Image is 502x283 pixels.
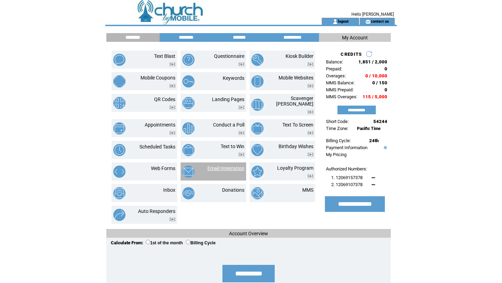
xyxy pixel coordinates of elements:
img: mobile-websites.png [251,75,264,87]
span: Hello [PERSON_NAME] [351,12,394,17]
img: video.png [169,131,175,135]
a: logout [338,19,349,23]
a: Birthday Wishes [279,144,313,149]
span: 0 / 150 [372,80,387,85]
a: Landing Pages [212,97,244,102]
a: Conduct a Poll [213,122,244,128]
img: video.png [307,84,313,88]
a: MMS [302,187,313,193]
span: 24th [369,138,379,143]
img: scheduled-tasks.png [113,144,125,156]
img: loyalty-program.png [251,166,264,178]
img: questionnaire.png [182,54,195,66]
img: web-forms.png [113,166,125,178]
span: MMS Prepaid: [326,87,353,92]
span: CREDITS [341,52,362,57]
img: video.png [169,217,175,221]
a: Email Integration [207,166,244,171]
a: QR Codes [154,97,175,102]
input: 1st of the month [146,240,150,244]
span: 0 / 10,000 [365,73,387,78]
img: donations.png [182,187,195,199]
img: video.png [307,62,313,66]
img: auto-responders.png [113,209,125,221]
span: 115 / 5,000 [363,94,387,99]
span: 54244 [373,119,387,124]
span: MMS Balance: [326,80,355,85]
span: Time Zone: [326,126,348,131]
img: help.gif [382,146,387,149]
img: text-to-screen.png [251,122,264,135]
a: Donations [222,187,244,193]
span: MMS Overages: [326,94,357,99]
img: mms.png [251,187,264,199]
a: contact us [371,19,389,23]
span: Calculate From: [111,240,143,245]
a: Appointments [145,122,175,128]
img: video.png [169,62,175,66]
label: Billing Cycle [186,240,215,245]
a: Text Blast [154,53,175,59]
img: inbox.png [113,187,125,199]
span: 1. 12069157378 [331,175,363,180]
a: Auto Responders [138,208,175,214]
a: Payment Information [326,145,367,150]
img: kiosk-builder.png [251,54,264,66]
span: Prepaid: [326,66,342,71]
img: conduct-a-poll.png [182,122,195,135]
a: Web Forms [151,166,175,171]
span: 2. 12069107378 [331,182,363,187]
span: Short Code: [326,119,349,124]
span: My Account [342,35,368,40]
a: Text to Win [221,144,244,149]
img: birthday-wishes.png [251,144,264,156]
a: Scavenger [PERSON_NAME] [276,95,313,107]
span: Billing Cycle: [326,138,351,143]
img: landing-pages.png [182,97,195,109]
img: video.png [169,84,175,88]
span: Balance: [326,59,343,64]
img: video.png [169,106,175,109]
a: Mobile Websites [279,75,313,81]
img: video.png [238,153,244,156]
a: Mobile Coupons [140,75,175,81]
img: video.png [307,174,313,178]
img: qr-codes.png [113,97,125,109]
span: 0 [385,87,387,92]
span: Pacific Time [357,126,381,131]
span: 0 [385,66,387,71]
a: Inbox [163,187,175,193]
a: Keywords [223,75,244,81]
span: Authorized Numbers: [326,166,367,171]
img: video.png [307,110,313,114]
a: Text To Screen [282,122,313,128]
img: text-blast.png [113,54,125,66]
input: Billing Cycle [186,240,190,244]
img: video.png [307,131,313,135]
span: 1,851 / 2,000 [358,59,387,64]
img: video.png [238,62,244,66]
a: Questionnaire [214,53,244,59]
img: account_icon.gif [333,19,338,24]
label: 1st of the month [146,240,183,245]
img: video.png [238,106,244,109]
span: Overages: [326,73,346,78]
a: Scheduled Tasks [139,144,175,150]
a: Loyalty Program [277,165,313,171]
img: text-to-win.png [182,144,195,156]
img: mobile-coupons.png [113,75,125,87]
img: contact_us_icon.gif [365,19,371,24]
span: Account Overview [229,231,268,236]
img: keywords.png [182,75,195,87]
img: video.png [307,153,313,156]
a: My Pricing [326,152,347,157]
img: email-integration.png [182,166,195,178]
img: scavenger-hunt.png [251,99,264,111]
img: video.png [238,131,244,135]
a: Kiosk Builder [286,53,313,59]
img: appointments.png [113,122,125,135]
